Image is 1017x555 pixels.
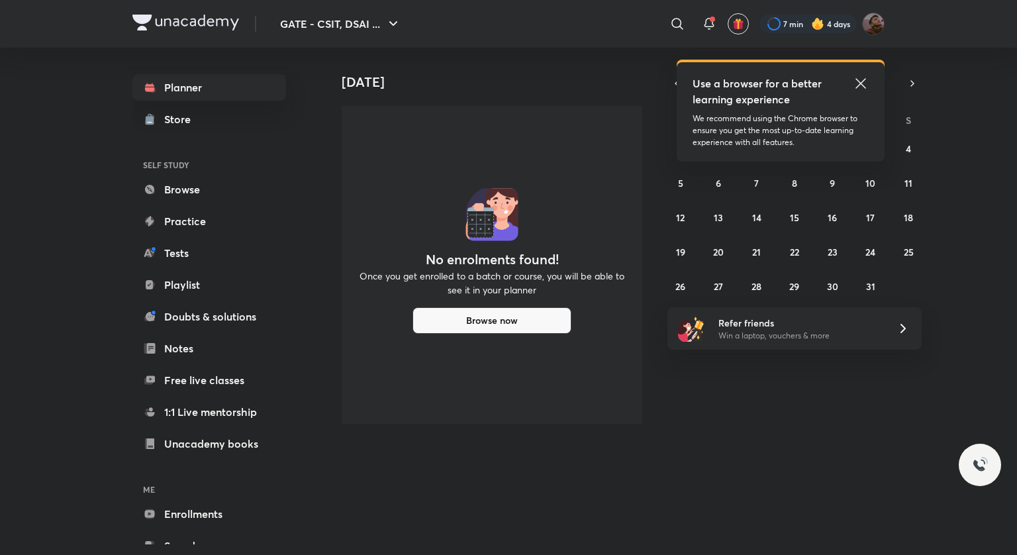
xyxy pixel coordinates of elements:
button: October 26, 2025 [670,276,691,297]
a: Doubts & solutions [132,303,286,330]
abbr: October 17, 2025 [866,211,875,224]
button: October 27, 2025 [708,276,729,297]
h6: ME [132,478,286,501]
button: October 17, 2025 [860,207,881,228]
button: October 10, 2025 [860,172,881,193]
h6: Refer friends [718,316,881,330]
abbr: October 25, 2025 [904,246,914,258]
abbr: October 20, 2025 [713,246,724,258]
abbr: October 4, 2025 [906,142,911,155]
button: October 18, 2025 [898,207,919,228]
button: October 30, 2025 [822,276,843,297]
abbr: Saturday [906,114,911,126]
abbr: October 7, 2025 [754,177,759,189]
button: October 9, 2025 [822,172,843,193]
a: Practice [132,208,286,234]
abbr: October 29, 2025 [789,280,799,293]
h5: Use a browser for a better learning experience [693,76,824,107]
abbr: October 10, 2025 [865,177,875,189]
button: GATE - CSIT, DSAI ... [272,11,409,37]
button: October 13, 2025 [708,207,729,228]
a: Unacademy books [132,430,286,457]
img: No events [465,188,518,241]
abbr: October 5, 2025 [678,177,683,189]
button: October 28, 2025 [746,276,767,297]
p: Once you get enrolled to a batch or course, you will be able to see it in your planner [358,269,626,297]
a: Browse [132,176,286,203]
abbr: October 28, 2025 [751,280,761,293]
img: Suryansh Singh [862,13,885,35]
button: October 23, 2025 [822,241,843,262]
a: Notes [132,335,286,362]
p: We recommend using the Chrome browser to ensure you get the most up-to-date learning experience w... [693,113,869,148]
abbr: October 13, 2025 [714,211,723,224]
img: Company Logo [132,15,239,30]
a: Planner [132,74,286,101]
button: October 20, 2025 [708,241,729,262]
a: Company Logo [132,15,239,34]
abbr: October 18, 2025 [904,211,913,224]
button: October 25, 2025 [898,241,919,262]
abbr: October 27, 2025 [714,280,723,293]
img: referral [678,315,704,342]
abbr: October 19, 2025 [676,246,685,258]
button: October 22, 2025 [784,241,805,262]
abbr: October 31, 2025 [866,280,875,293]
abbr: October 14, 2025 [752,211,761,224]
abbr: October 11, 2025 [904,177,912,189]
abbr: October 26, 2025 [675,280,685,293]
abbr: October 16, 2025 [828,211,837,224]
a: 1:1 Live mentorship [132,399,286,425]
button: October 14, 2025 [746,207,767,228]
abbr: October 23, 2025 [828,246,838,258]
abbr: October 21, 2025 [752,246,761,258]
abbr: October 15, 2025 [790,211,799,224]
a: Free live classes [132,367,286,393]
button: October 7, 2025 [746,172,767,193]
button: October 5, 2025 [670,172,691,193]
button: October 8, 2025 [784,172,805,193]
abbr: October 24, 2025 [865,246,875,258]
abbr: October 12, 2025 [676,211,685,224]
h4: [DATE] [342,74,653,90]
button: October 29, 2025 [784,276,805,297]
abbr: October 8, 2025 [792,177,797,189]
button: October 19, 2025 [670,241,691,262]
img: ttu [972,457,988,473]
div: Store [164,111,199,127]
button: October 31, 2025 [860,276,881,297]
button: avatar [728,13,749,34]
button: October 15, 2025 [784,207,805,228]
img: avatar [732,18,744,30]
button: October 12, 2025 [670,207,691,228]
a: Playlist [132,272,286,298]
img: streak [811,17,824,30]
abbr: October 30, 2025 [827,280,838,293]
h6: SELF STUDY [132,154,286,176]
button: Browse now [412,307,571,334]
abbr: October 22, 2025 [790,246,799,258]
button: October 16, 2025 [822,207,843,228]
abbr: October 6, 2025 [716,177,721,189]
button: October 4, 2025 [898,138,919,159]
button: October 21, 2025 [746,241,767,262]
p: Win a laptop, vouchers & more [718,330,881,342]
abbr: October 9, 2025 [830,177,835,189]
a: Tests [132,240,286,266]
h4: No enrolments found! [426,252,559,268]
a: Enrollments [132,501,286,527]
a: Store [132,106,286,132]
button: October 24, 2025 [860,241,881,262]
button: October 6, 2025 [708,172,729,193]
button: October 11, 2025 [898,172,919,193]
